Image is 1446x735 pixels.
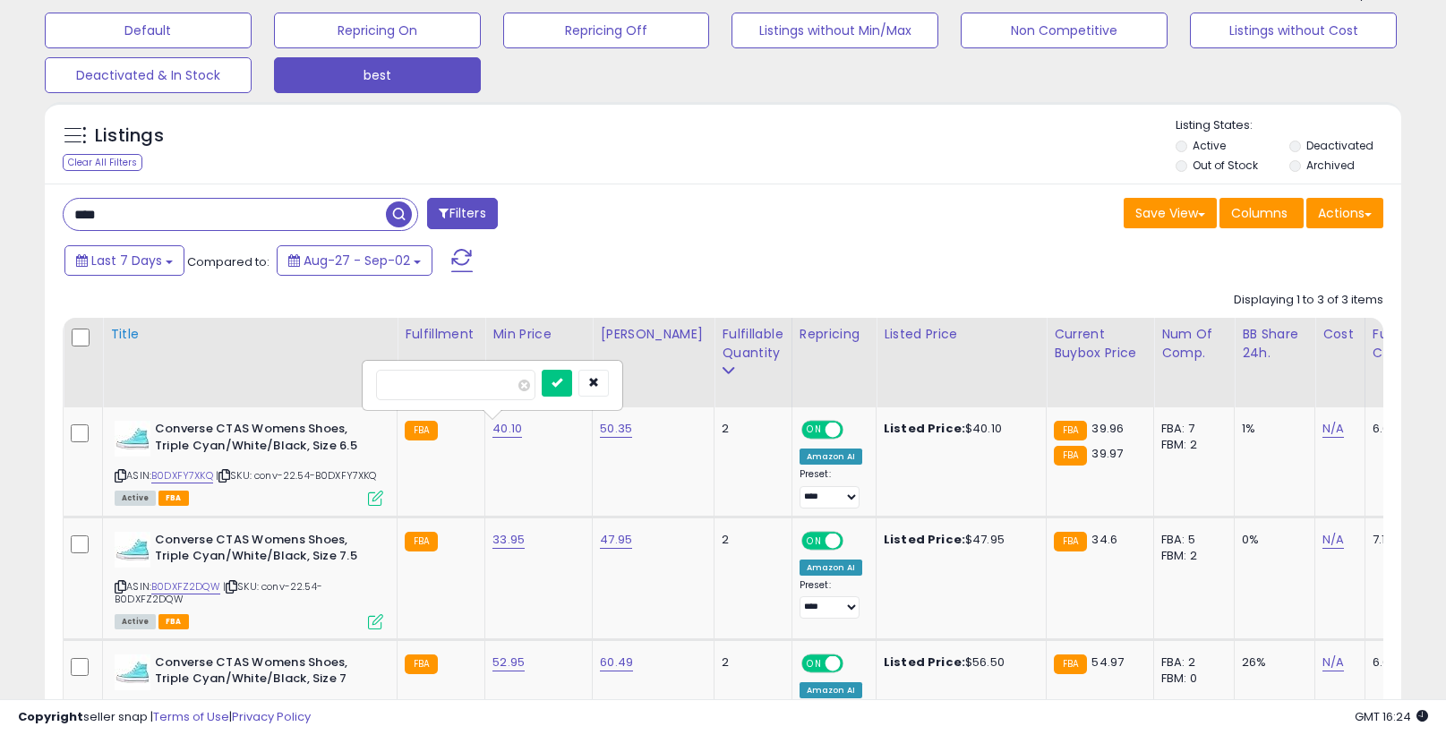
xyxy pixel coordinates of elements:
div: Title [110,325,389,344]
button: Aug-27 - Sep-02 [277,245,432,276]
b: Listed Price: [884,531,965,548]
span: Compared to: [187,253,270,270]
span: 39.97 [1091,445,1123,462]
label: Out of Stock [1193,158,1258,173]
a: Privacy Policy [232,708,311,725]
div: 2 [722,654,777,671]
div: 1% [1242,421,1301,437]
button: Non Competitive [961,13,1168,48]
span: OFF [840,655,868,671]
b: Listed Price: [884,420,965,437]
div: Preset: [800,468,862,509]
div: Fulfillment Cost [1373,325,1442,363]
div: Num of Comp. [1161,325,1227,363]
small: FBA [405,532,438,551]
div: 2 [722,421,777,437]
div: [PERSON_NAME] [600,325,706,344]
button: Last 7 Days [64,245,184,276]
div: 6.62 [1373,421,1435,437]
span: Columns [1231,204,1288,222]
span: 34.6 [1091,531,1117,548]
span: All listings currently available for purchase on Amazon [115,614,156,629]
button: best [274,57,481,93]
img: 31DQa1tpcPL._SL40_.jpg [115,532,150,568]
div: ASIN: [115,421,383,504]
h5: Listings [95,124,164,149]
div: ASIN: [115,532,383,628]
div: BB Share 24h. [1242,325,1307,363]
span: ON [803,533,826,548]
small: FBA [405,421,438,440]
a: N/A [1322,420,1344,438]
a: N/A [1322,654,1344,671]
div: 6.62 [1373,654,1435,671]
small: FBA [1054,446,1087,466]
div: FBA: 7 [1161,421,1220,437]
div: $47.95 [884,532,1032,548]
button: Listings without Min/Max [732,13,938,48]
div: FBM: 0 [1161,671,1220,687]
div: FBM: 2 [1161,548,1220,564]
span: | SKU: conv-22.54-B0DXFY7XKQ [216,468,377,483]
a: B0DXFZ2DQW [151,579,220,594]
img: 31DQa1tpcPL._SL40_.jpg [115,654,150,690]
div: Displaying 1 to 3 of 3 items [1234,292,1383,309]
p: Listing States: [1176,117,1401,134]
span: ON [803,655,826,671]
button: Listings without Cost [1190,13,1397,48]
a: 60.49 [600,654,633,671]
div: 26% [1242,654,1301,671]
span: OFF [840,423,868,438]
b: Listed Price: [884,654,965,671]
span: | SKU: conv-22.54-B0DXFZ2DQW [115,579,322,606]
button: Save View [1124,198,1217,228]
div: Repricing [800,325,868,344]
div: seller snap | | [18,709,311,726]
span: Aug-27 - Sep-02 [304,252,410,269]
button: Actions [1306,198,1383,228]
small: FBA [405,654,438,674]
div: 0% [1242,532,1301,548]
div: FBA: 5 [1161,532,1220,548]
span: OFF [840,533,868,548]
div: 2 [722,532,777,548]
label: Active [1193,138,1226,153]
div: FBA: 2 [1161,654,1220,671]
div: Amazon AI [800,449,862,465]
button: Columns [1219,198,1304,228]
a: Terms of Use [153,708,229,725]
a: B0DXFY7XKQ [151,468,213,483]
div: $40.10 [884,421,1032,437]
span: FBA [158,491,189,506]
a: 40.10 [492,420,522,438]
label: Archived [1306,158,1355,173]
div: Clear All Filters [63,154,142,171]
span: ON [803,423,826,438]
b: Converse CTAS Womens Shoes, Triple Cyan/White/Black, Size 6.5 [155,421,372,458]
small: FBA [1054,421,1087,440]
label: Deactivated [1306,138,1373,153]
div: $56.50 [884,654,1032,671]
b: Converse CTAS Womens Shoes, Triple Cyan/White/Black, Size 7.5 [155,532,372,569]
a: 52.95 [492,654,525,671]
div: Fulfillment [405,325,477,344]
a: 33.95 [492,531,525,549]
span: FBA [158,614,189,629]
div: Min Price [492,325,585,344]
a: 47.95 [600,531,632,549]
a: 50.35 [600,420,632,438]
img: 31DQa1tpcPL._SL40_.jpg [115,421,150,457]
button: Default [45,13,252,48]
div: Amazon AI [800,560,862,576]
span: 54.97 [1091,654,1124,671]
span: All listings currently available for purchase on Amazon [115,491,156,506]
b: Converse CTAS Womens Shoes, Triple Cyan/White/Black, Size 7 [155,654,372,692]
button: Filters [427,198,497,229]
button: Deactivated & In Stock [45,57,252,93]
small: FBA [1054,654,1087,674]
strong: Copyright [18,708,83,725]
span: Last 7 Days [91,252,162,269]
div: 7.16 [1373,532,1435,548]
div: Fulfillable Quantity [722,325,783,363]
span: 2025-09-13 16:24 GMT [1355,708,1428,725]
